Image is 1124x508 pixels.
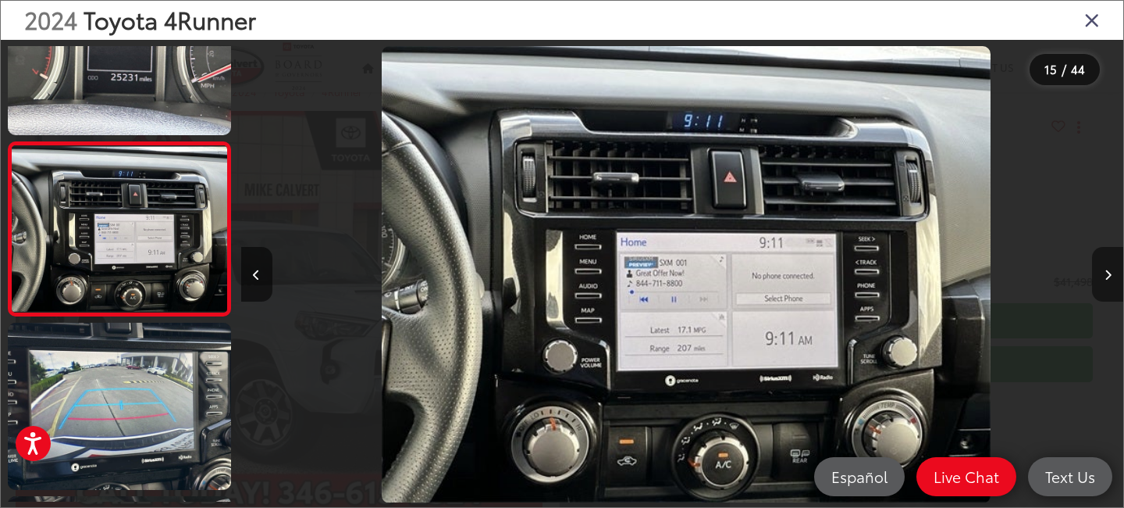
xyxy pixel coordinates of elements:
[1028,457,1112,496] a: Text Us
[9,146,229,311] img: 2024 Toyota 4Runner TRD Off-Road
[241,247,272,302] button: Previous image
[24,2,77,36] span: 2024
[916,457,1016,496] a: Live Chat
[382,46,991,503] img: 2024 Toyota 4Runner TRD Off-Road
[926,467,1007,486] span: Live Chat
[1084,9,1100,30] i: Close gallery
[1092,247,1123,302] button: Next image
[823,467,895,486] span: Español
[1044,60,1057,77] span: 15
[84,2,256,36] span: Toyota 4Runner
[1071,60,1085,77] span: 44
[814,457,905,496] a: Español
[1037,467,1103,486] span: Text Us
[5,321,233,492] img: 2024 Toyota 4Runner TRD Off-Road
[1060,64,1068,75] span: /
